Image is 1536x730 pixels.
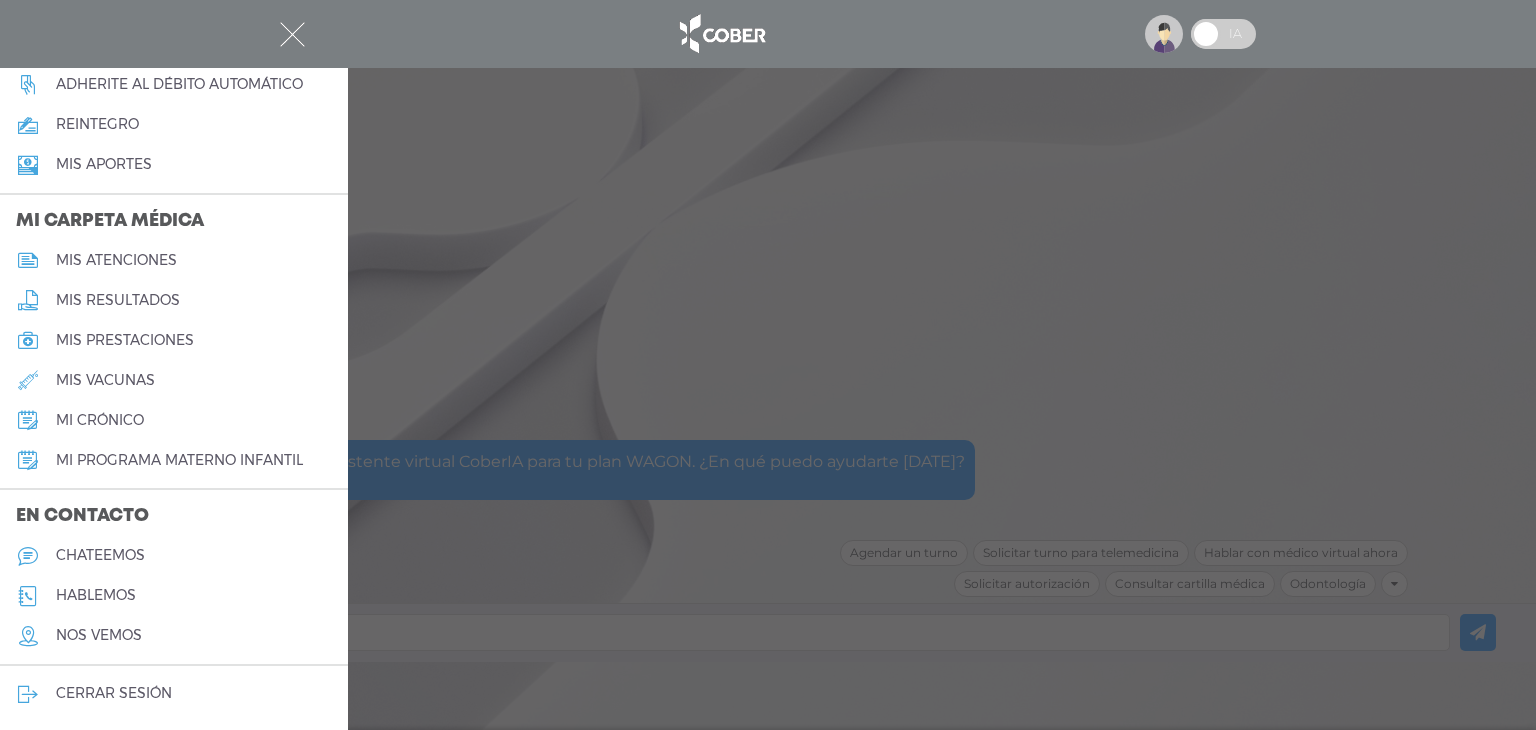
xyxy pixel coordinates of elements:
h5: mi programa materno infantil [56,452,303,469]
img: logo_cober_home-white.png [669,10,774,58]
h5: mis resultados [56,292,180,309]
img: profile-placeholder.svg [1145,15,1183,53]
h5: nos vemos [56,627,142,644]
img: Cober_menu-close-white.svg [280,22,305,47]
h5: hablemos [56,587,136,604]
h5: mis vacunas [56,372,155,389]
h5: mi crónico [56,412,144,429]
h5: Adherite al débito automático [56,76,303,93]
h5: Mis aportes [56,156,152,173]
h5: chateemos [56,547,145,564]
h5: mis prestaciones [56,332,194,349]
h5: cerrar sesión [56,685,172,702]
h5: mis atenciones [56,252,177,269]
h5: reintegro [56,116,139,133]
